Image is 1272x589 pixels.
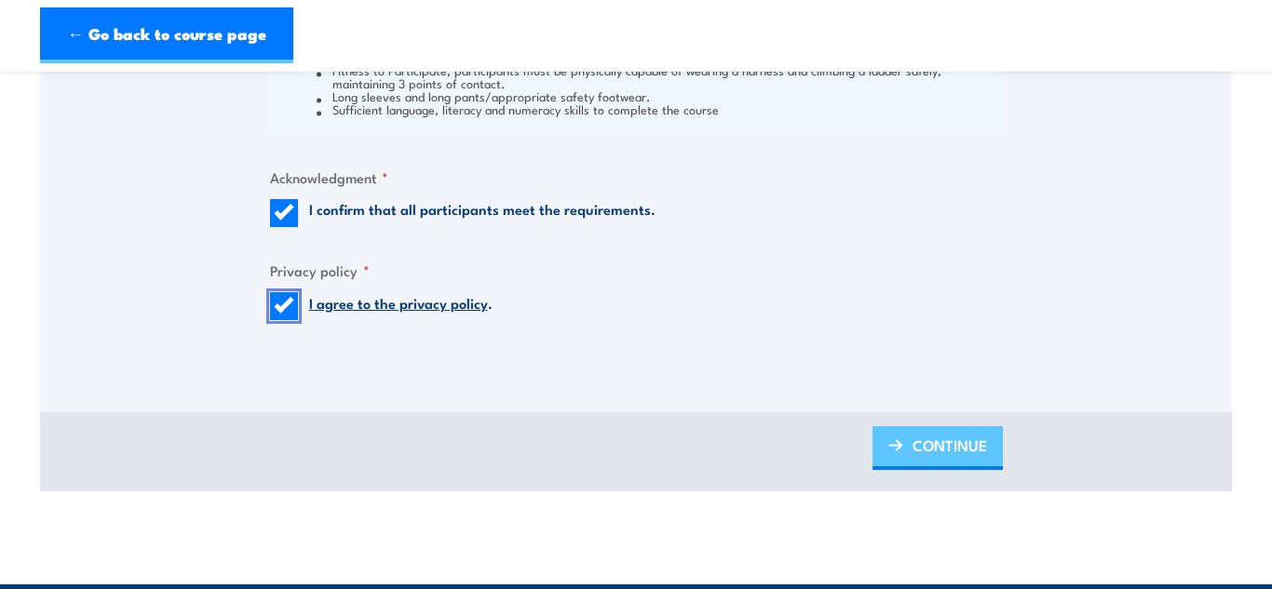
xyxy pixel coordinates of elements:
li: Sufficient language, literacy and numeracy skills to complete the course [317,102,998,115]
a: I agree to the privacy policy [309,292,488,313]
a: ← Go back to course page [40,7,293,63]
li: Fitness to Participate, participants must be physically capable of wearing a harness and climbing... [317,63,998,89]
label: . [309,292,493,320]
legend: Privacy policy [270,260,370,281]
span: CONTINUE [913,421,987,470]
a: CONTINUE [873,426,1003,470]
label: I confirm that all participants meet the requirements. [309,199,656,227]
li: Long sleeves and long pants/appropriate safety footwear. [317,89,998,102]
legend: Acknowledgment [270,167,388,188]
